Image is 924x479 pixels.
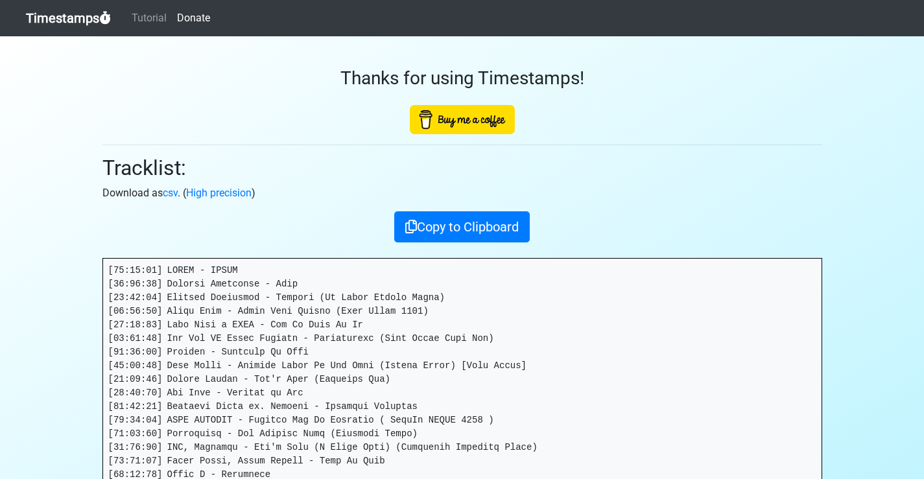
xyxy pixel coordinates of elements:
[102,67,822,89] h3: Thanks for using Timestamps!
[163,187,178,199] a: csv
[394,211,530,242] button: Copy to Clipboard
[172,5,215,31] a: Donate
[410,105,515,134] img: Buy Me A Coffee
[186,187,252,199] a: High precision
[102,185,822,201] p: Download as . ( )
[102,156,822,180] h2: Tracklist:
[126,5,172,31] a: Tutorial
[26,5,111,31] a: Timestamps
